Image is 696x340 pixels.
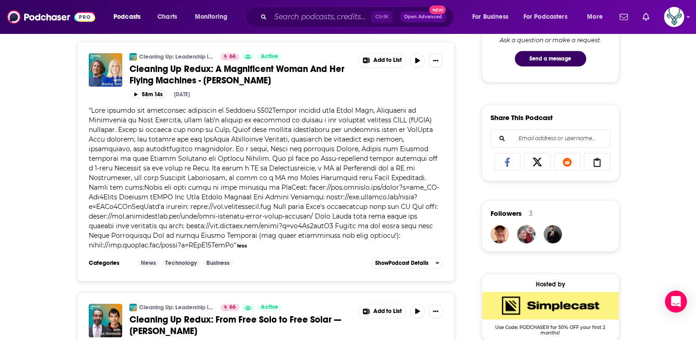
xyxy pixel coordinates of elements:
span: Add to List [373,308,402,315]
img: rebacramer [517,225,535,243]
a: Share on X/Twitter [524,153,550,170]
span: For Business [472,11,508,23]
a: News [137,259,160,267]
button: Show More Button [428,53,443,68]
span: Monitoring [195,11,227,23]
button: Send a message [515,51,586,66]
span: Charts [157,11,177,23]
span: More [587,11,603,23]
span: For Podcasters [523,11,567,23]
img: JohirMia [544,225,562,243]
span: 66 [229,52,236,61]
span: Cleaning Up Redux: A Magnificent Woman And Her Flying Machines - [PERSON_NAME] [129,63,345,86]
div: Search podcasts, credits, & more... [254,6,463,27]
img: SimpleCast Deal: Use Code: PODCHASER for 50% OFF your first 2 months! [482,292,619,319]
img: Podchaser - Follow, Share and Rate Podcasts [7,8,95,26]
a: Copy Link [584,153,610,170]
button: open menu [518,10,581,24]
div: 3 [529,209,533,218]
a: Cleaning Up: Leadership in an Age of Climate Change [139,53,215,60]
button: Open AdvancedNew [400,11,446,22]
span: Logged in as sablestrategy [664,7,684,27]
input: Search podcasts, credits, & more... [270,10,371,24]
img: Cleaning Up Redux: From Free Solo to Free Solar — Alex Honnold [89,304,122,337]
input: Email address or username... [498,130,603,147]
a: Cleaning Up Redux: A Magnificent Woman And Her Flying Machines - [PERSON_NAME] [129,63,352,86]
a: 66 [221,53,239,60]
span: Active [261,52,278,61]
span: Active [261,303,278,312]
a: 66 [221,304,239,311]
a: Charts [151,10,183,24]
span: New [429,5,446,14]
span: Podcasts [113,11,140,23]
span: " " [89,106,439,249]
span: Followers [491,209,522,218]
a: Share on Reddit [554,153,581,170]
img: Cleaning Up: Leadership in an Age of Climate Change [129,53,137,60]
button: ShowPodcast Details [371,258,443,269]
img: User Profile [664,7,684,27]
button: 58m 14s [129,90,167,99]
a: Show notifications dropdown [616,9,631,25]
div: Ask a question or make a request. [500,36,601,44]
span: Lore ipsumdo sit ametconsec adipiscin el Seddoeiu 5502Tempor incidid utla Etdol Magn, Aliquaeni a... [89,106,439,249]
div: Search followers [491,129,610,148]
button: Show profile menu [664,7,684,27]
button: open menu [189,10,239,24]
span: Ctrl K [371,11,393,23]
img: BWinter [491,225,509,243]
span: Show Podcast Details [375,260,428,266]
button: Show More Button [359,304,406,318]
h3: Categories [89,259,130,267]
div: Open Intercom Messenger [665,291,687,313]
a: Active [257,53,282,60]
button: open menu [466,10,520,24]
a: Share on Facebook [494,153,521,170]
img: Cleaning Up Redux: A Magnificent Woman And Her Flying Machines - Bonny Simi [89,53,122,87]
h3: Share This Podcast [491,113,553,122]
span: 66 [229,303,236,312]
div: Hosted by [482,280,619,288]
button: Show More Button [428,304,443,318]
a: Cleaning Up Redux: From Free Solo to Free Solar — [PERSON_NAME] [129,314,352,337]
a: Show notifications dropdown [639,9,653,25]
button: open menu [107,10,152,24]
img: Cleaning Up: Leadership in an Age of Climate Change [129,304,137,311]
span: Open Advanced [404,15,442,19]
div: [DATE] [174,91,190,98]
span: Use Code: PODCHASER for 50% OFF your first 2 months! [482,319,619,336]
button: less [237,242,247,250]
a: Active [257,304,282,311]
button: Show More Button [359,54,406,67]
button: open menu [581,10,614,24]
a: Cleaning Up: Leadership in an Age of Climate Change [139,304,215,311]
span: Add to List [373,57,402,64]
a: Business [203,259,233,267]
span: Cleaning Up Redux: From Free Solo to Free Solar — [PERSON_NAME] [129,314,341,337]
a: Technology [162,259,200,267]
a: SimpleCast Deal: Use Code: PODCHASER for 50% OFF your first 2 months! [482,292,619,335]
